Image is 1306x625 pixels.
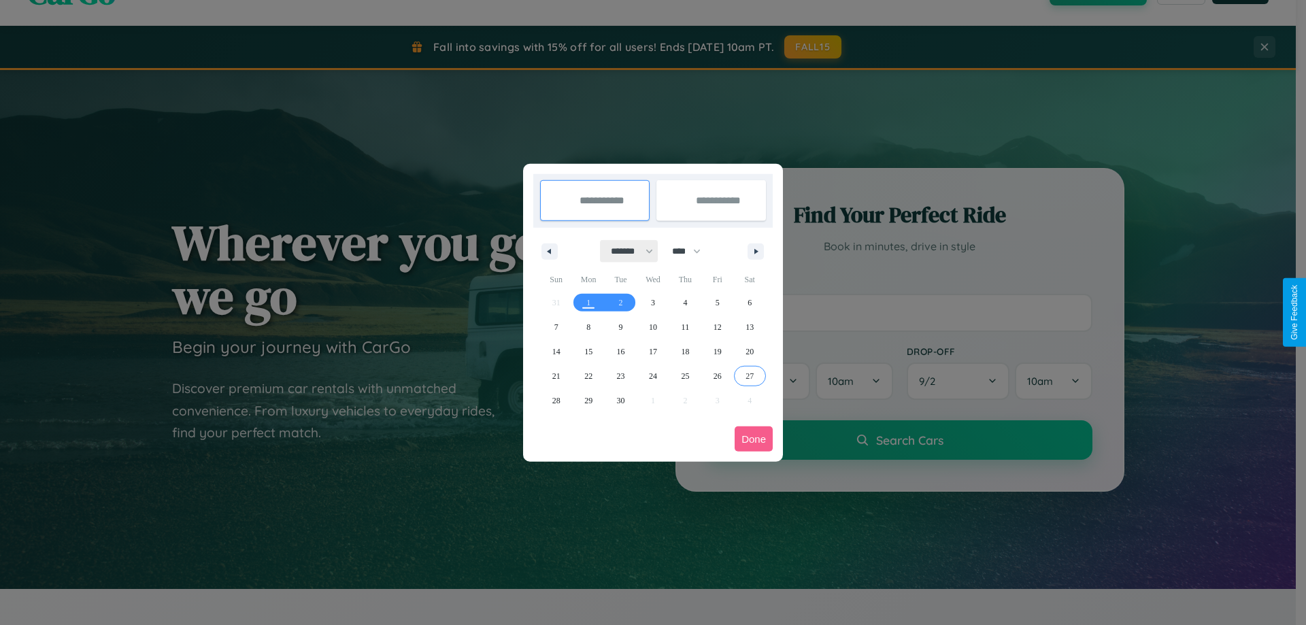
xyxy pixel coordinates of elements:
button: 23 [605,364,637,388]
span: 25 [681,364,689,388]
button: 6 [734,290,766,315]
span: 18 [681,339,689,364]
span: 27 [746,364,754,388]
button: 16 [605,339,637,364]
button: 9 [605,315,637,339]
button: 12 [701,315,733,339]
span: Sun [540,269,572,290]
button: Done [735,426,773,452]
button: 2 [605,290,637,315]
span: 2 [619,290,623,315]
span: Wed [637,269,669,290]
button: 25 [669,364,701,388]
button: 10 [637,315,669,339]
button: 3 [637,290,669,315]
button: 24 [637,364,669,388]
button: 1 [572,290,604,315]
span: 5 [716,290,720,315]
button: 27 [734,364,766,388]
button: 26 [701,364,733,388]
span: Sat [734,269,766,290]
span: 3 [651,290,655,315]
button: 8 [572,315,604,339]
span: 30 [617,388,625,413]
span: 10 [649,315,657,339]
button: 20 [734,339,766,364]
span: 19 [714,339,722,364]
span: Tue [605,269,637,290]
button: 7 [540,315,572,339]
span: 6 [748,290,752,315]
button: 17 [637,339,669,364]
button: 4 [669,290,701,315]
span: 17 [649,339,657,364]
span: 16 [617,339,625,364]
span: 28 [552,388,560,413]
button: 21 [540,364,572,388]
span: 26 [714,364,722,388]
button: 14 [540,339,572,364]
span: 11 [682,315,690,339]
button: 29 [572,388,604,413]
button: 30 [605,388,637,413]
span: Fri [701,269,733,290]
button: 19 [701,339,733,364]
button: 13 [734,315,766,339]
button: 22 [572,364,604,388]
button: 15 [572,339,604,364]
span: 29 [584,388,592,413]
span: 12 [714,315,722,339]
button: 18 [669,339,701,364]
span: 14 [552,339,560,364]
button: 28 [540,388,572,413]
span: 24 [649,364,657,388]
span: 8 [586,315,590,339]
span: 21 [552,364,560,388]
span: Thu [669,269,701,290]
span: Mon [572,269,604,290]
span: 23 [617,364,625,388]
span: 7 [554,315,558,339]
span: 22 [584,364,592,388]
span: 20 [746,339,754,364]
div: Give Feedback [1290,285,1299,340]
span: 15 [584,339,592,364]
span: 9 [619,315,623,339]
span: 4 [683,290,687,315]
span: 1 [586,290,590,315]
span: 13 [746,315,754,339]
button: 5 [701,290,733,315]
button: 11 [669,315,701,339]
